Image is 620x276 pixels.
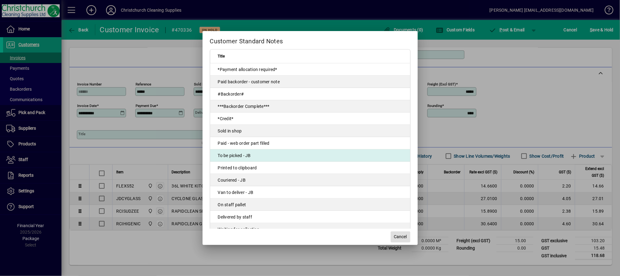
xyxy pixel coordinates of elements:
[394,234,407,240] span: Cancel
[210,137,410,149] td: Paid - web order part filled
[210,88,410,100] td: #Backorder#
[210,125,410,137] td: Sold in shop
[210,199,410,211] td: On staff pallet
[210,186,410,199] td: Van to deliver - JB
[210,63,410,76] td: *Payment allocation required*
[210,223,410,235] td: Waiting for collection
[391,231,410,242] button: Cancel
[210,76,410,88] td: Paid backorder - customer note
[210,149,410,162] td: To be picked - JB
[210,174,410,186] td: Couriered - JB
[203,31,418,49] h2: Customer Standard Notes
[210,211,410,223] td: Delivered by staff
[218,53,225,60] span: Title
[210,162,410,174] td: Printed to clipboard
